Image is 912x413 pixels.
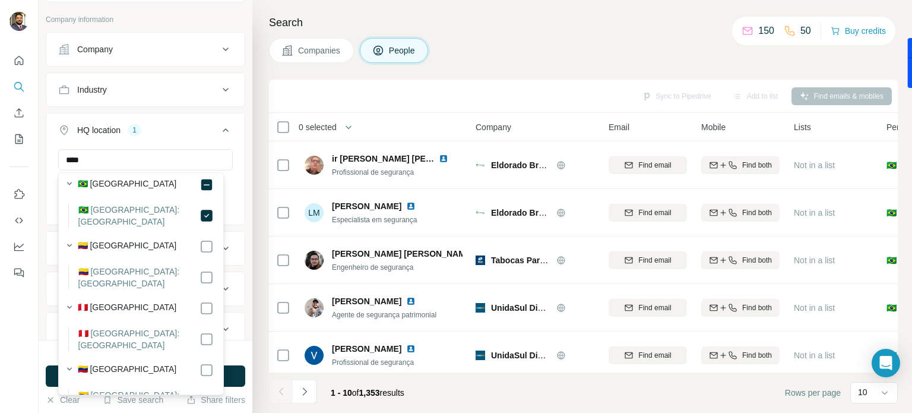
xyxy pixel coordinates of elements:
[701,346,780,364] button: Find both
[332,295,401,307] span: [PERSON_NAME]
[886,159,897,171] span: 🇧🇷
[46,394,80,406] button: Clear
[389,45,416,56] span: People
[439,154,448,163] img: LinkedIn logo
[46,315,245,343] button: Technologies
[46,14,245,25] p: Company information
[609,121,629,133] span: Email
[78,204,199,228] label: 🇧🇷 [GEOGRAPHIC_DATA]: [GEOGRAPHIC_DATA]
[78,389,199,413] label: 🇻🇪 [GEOGRAPHIC_DATA]: [GEOGRAPHIC_DATA]
[491,256,672,265] span: Tabocas Participações Empreendimentos S/A
[701,251,780,269] button: Find both
[332,168,414,176] span: Profissional de segurança
[9,210,28,231] button: Use Surfe API
[332,216,417,224] span: Especialista em segurança
[872,349,900,377] div: Open Intercom Messenger
[406,297,416,306] img: LinkedIn logo
[46,365,245,387] button: Run search
[406,344,416,354] img: LinkedIn logo
[476,256,485,265] img: Logo of Tabocas Participações Empreendimentos S/A
[46,35,245,64] button: Company
[886,254,897,266] span: 🇧🇷
[78,239,177,254] label: 🇨🇴 [GEOGRAPHIC_DATA]
[794,351,835,360] span: Not in a list
[638,160,671,171] span: Find email
[491,303,644,313] span: UnidaSul Distribuidora Alimentícia S/A
[9,12,28,31] img: Avatar
[638,350,671,361] span: Find email
[46,75,245,104] button: Industry
[78,301,177,316] label: 🇵🇪 [GEOGRAPHIC_DATA]
[491,351,644,360] span: UnidaSul Distribuidora Alimentícia S/A
[332,263,413,272] span: Engenheiro de segurança
[742,207,772,218] span: Find both
[638,207,671,218] span: Find email
[9,262,28,283] button: Feedback
[794,208,835,217] span: Not in a list
[886,302,897,314] span: 🇧🇷
[701,121,726,133] span: Mobile
[476,351,485,360] img: Logo of UnidaSul Distribuidora Alimentícia S/A
[128,125,141,135] div: 1
[609,299,687,317] button: Find email
[785,387,841,399] span: Rows per page
[298,45,341,56] span: Companies
[332,248,474,260] span: [PERSON_NAME] [PERSON_NAME]
[831,23,886,39] button: Buy credits
[742,302,772,313] span: Find both
[293,380,316,403] button: Navigate to next page
[332,154,482,163] span: ir [PERSON_NAME] [PERSON_NAME]
[9,128,28,150] button: My lists
[476,160,485,170] img: Logo of Eldorado Brasil Celulose S/A
[331,388,404,398] span: results
[794,303,835,313] span: Not in a list
[46,116,245,149] button: HQ location1
[9,50,28,71] button: Quick start
[305,298,324,317] img: Avatar
[332,358,414,367] span: Profissional de segurança
[609,156,687,174] button: Find email
[794,256,835,265] span: Not in a list
[78,266,199,289] label: 🇨🇴 [GEOGRAPHIC_DATA]: [GEOGRAPHIC_DATA]
[476,121,511,133] span: Company
[701,299,780,317] button: Find both
[305,156,324,175] img: Avatar
[332,311,436,319] span: Agente de segurança patrimonial
[609,204,687,222] button: Find email
[269,14,898,31] h4: Search
[77,124,121,136] div: HQ location
[9,76,28,97] button: Search
[305,203,324,222] div: LM
[359,388,380,398] span: 1,353
[742,255,772,266] span: Find both
[305,251,324,270] img: Avatar
[9,184,28,205] button: Use Surfe on LinkedIn
[758,24,774,38] p: 150
[701,156,780,174] button: Find both
[103,394,163,406] button: Save search
[299,121,337,133] span: 0 selected
[476,303,485,313] img: Logo of UnidaSul Distribuidora Alimentícia S/A
[332,200,401,212] span: [PERSON_NAME]
[609,251,687,269] button: Find email
[638,302,671,313] span: Find email
[638,255,671,266] span: Find email
[609,346,687,364] button: Find email
[800,24,811,38] p: 50
[794,121,811,133] span: Lists
[305,346,324,365] img: Avatar
[742,160,772,171] span: Find both
[701,204,780,222] button: Find both
[491,208,606,217] span: Eldorado Brasil Celulose S/A
[46,234,245,263] button: Annual revenue ($)
[77,43,113,55] div: Company
[886,207,897,219] span: 🇧🇷
[331,388,352,398] span: 1 - 10
[186,394,245,406] button: Share filters
[352,388,359,398] span: of
[742,350,772,361] span: Find both
[491,160,606,170] span: Eldorado Brasil Celulose S/A
[78,178,177,192] label: 🇧🇷 [GEOGRAPHIC_DATA]
[332,343,401,355] span: [PERSON_NAME]
[77,84,107,96] div: Industry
